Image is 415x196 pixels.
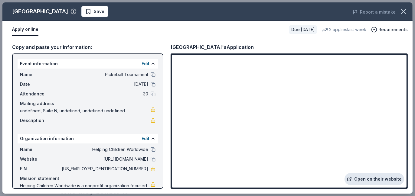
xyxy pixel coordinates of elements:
span: 30 [60,90,148,98]
div: Copy and paste your information: [12,43,163,51]
span: Save [94,8,104,15]
div: 2 applies last week [322,26,366,33]
span: Name [20,71,60,78]
span: Helping Children Worldwide [60,146,148,153]
button: Report a mistake [353,8,396,16]
span: EIN [20,165,60,172]
span: [US_EMPLOYER_IDENTIFICATION_NUMBER] [60,165,148,172]
span: Date [20,81,60,88]
button: Edit [142,60,149,67]
div: Organization information [18,134,158,143]
button: Save [81,6,108,17]
span: Website [20,156,60,163]
div: Mission statement [20,175,155,182]
span: Attendance [20,90,60,98]
span: undefined, Suite N, undefined, undefined undefined [20,107,151,114]
span: Name [20,146,60,153]
span: [URL][DOMAIN_NAME] [60,156,148,163]
button: Requirements [371,26,408,33]
button: Edit [142,135,149,142]
div: Event information [18,59,158,69]
div: [GEOGRAPHIC_DATA] [12,7,68,16]
button: Apply online [12,23,38,36]
a: Open on their website [345,173,404,185]
span: [DATE] [60,81,148,88]
span: Requirements [378,26,408,33]
span: Description [20,117,60,124]
div: Mailing address [20,100,155,107]
div: Due [DATE] [289,25,317,34]
div: [GEOGRAPHIC_DATA]'s Application [171,43,254,51]
span: Pickeball Tournament [60,71,148,78]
